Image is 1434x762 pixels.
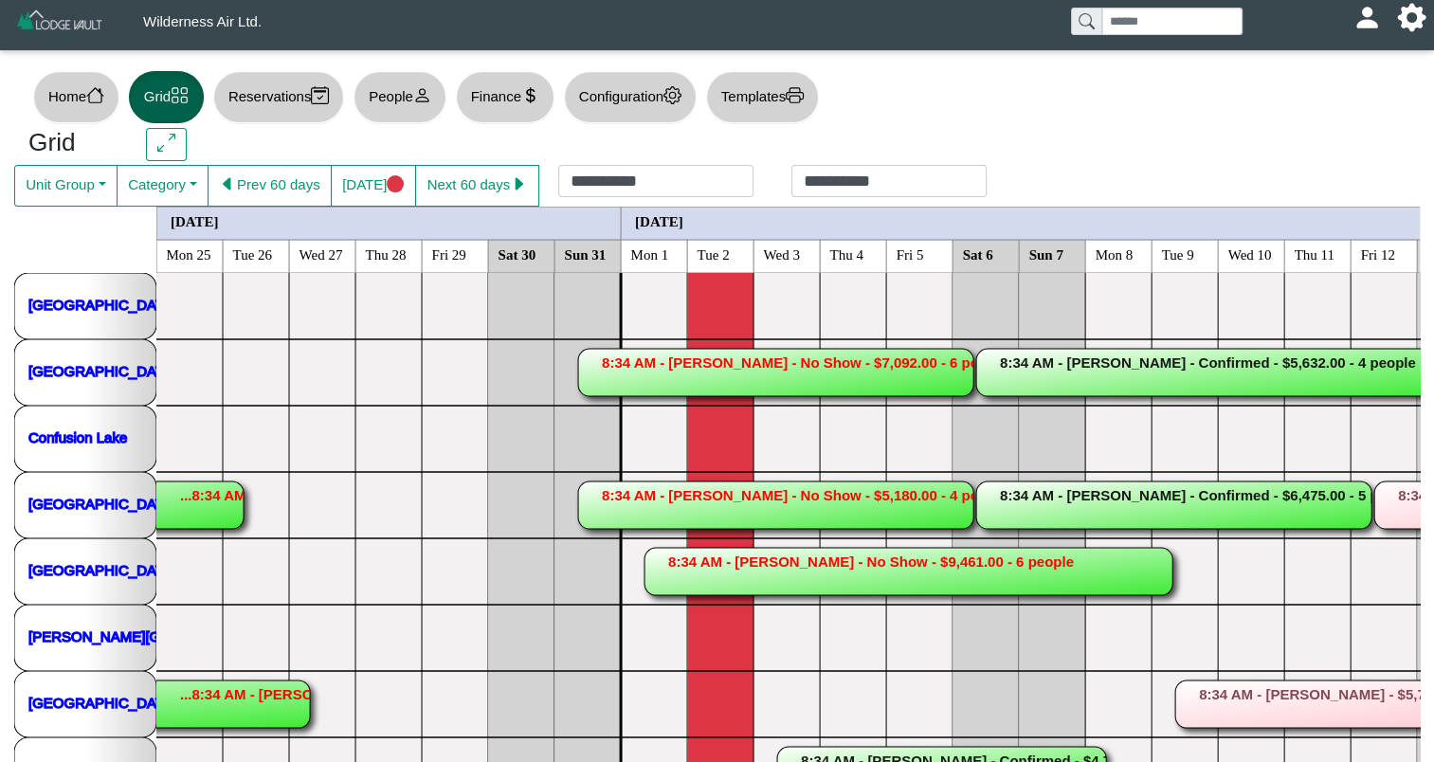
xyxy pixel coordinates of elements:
svg: person fill [1360,10,1374,25]
text: Thu 11 [1295,246,1334,262]
svg: caret right fill [510,175,528,193]
svg: grid [171,86,189,104]
button: arrows angle expand [146,128,187,162]
button: Unit Group [14,165,118,207]
svg: printer [786,86,804,104]
a: [PERSON_NAME][GEOGRAPHIC_DATA] [28,627,294,644]
svg: circle fill [387,175,405,193]
text: Mon 25 [167,246,211,262]
button: Next 60 dayscaret right fill [415,165,539,207]
text: [DATE] [171,213,219,228]
text: Sat 6 [963,246,994,262]
svg: gear [663,86,681,104]
text: Fri 29 [432,246,466,262]
text: [DATE] [635,213,683,228]
text: Wed 3 [764,246,800,262]
button: [DATE]circle fill [331,165,416,207]
svg: house [86,86,104,104]
button: Peopleperson [354,71,445,123]
text: Mon 8 [1096,246,1134,262]
svg: arrows angle expand [157,134,175,152]
img: Z [15,8,105,41]
text: Fri 12 [1361,246,1395,262]
text: Tue 9 [1162,246,1194,262]
a: Confusion Lake [28,428,127,444]
input: Check in [558,165,753,197]
text: Thu 28 [366,246,407,262]
button: Reservationscalendar2 check [213,71,344,123]
button: Category [117,165,209,207]
button: Templatesprinter [706,71,819,123]
a: [GEOGRAPHIC_DATA] [28,362,176,378]
text: Tue 2 [698,246,730,262]
text: Wed 27 [300,246,343,262]
text: Mon 1 [631,246,669,262]
a: [GEOGRAPHIC_DATA] [28,495,176,511]
button: Financecurrency dollar [456,71,554,123]
svg: gear fill [1405,10,1419,25]
input: Check out [791,165,987,197]
text: Wed 10 [1228,246,1272,262]
a: [GEOGRAPHIC_DATA] [28,296,176,312]
text: Sat 30 [499,246,536,262]
button: Configurationgear [564,71,697,123]
text: Tue 26 [233,246,273,262]
svg: currency dollar [521,86,539,104]
svg: person [413,86,431,104]
text: Fri 5 [897,246,924,262]
button: Gridgrid [129,71,204,123]
button: caret left fillPrev 60 days [208,165,332,207]
text: Sun 31 [565,246,607,262]
text: Thu 4 [830,246,864,262]
a: [GEOGRAPHIC_DATA] [28,561,176,577]
a: [GEOGRAPHIC_DATA] [28,694,176,710]
button: Homehouse [33,71,119,123]
text: Sun 7 [1029,246,1064,262]
h3: Grid [28,128,118,158]
svg: caret left fill [219,175,237,193]
svg: search [1079,13,1094,28]
svg: calendar2 check [311,86,329,104]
